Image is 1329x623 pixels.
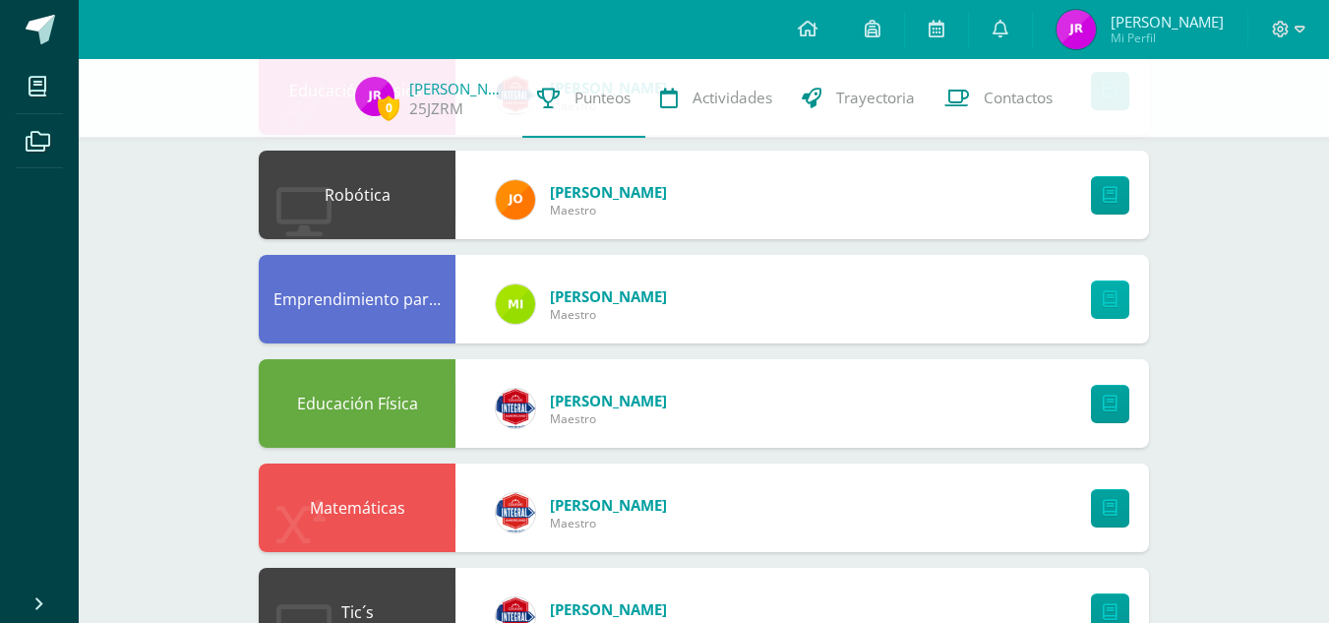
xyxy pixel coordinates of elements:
a: Actividades [645,59,787,138]
span: 0 [378,95,399,120]
img: 8f4af3fe6ec010f2c87a2f17fab5bf8c.png [496,284,535,324]
span: [PERSON_NAME] [550,495,667,515]
div: Robótica [259,151,455,239]
div: Matemáticas [259,464,455,552]
img: 30108eeae6c649a9a82bfbaad6c0d1cb.png [496,180,535,219]
img: e662a9b382d8af80a146c63e83b9426b.png [496,493,535,532]
span: [PERSON_NAME] [550,182,667,202]
img: 805d0fc3735f832b0a145cc0fd8c7d46.png [496,389,535,428]
img: bf813392666370d56e8c5960f427275a.png [355,77,394,116]
div: Educación Física [259,359,455,448]
span: Maestro [550,410,667,427]
span: Maestro [550,306,667,323]
span: [PERSON_NAME] [550,286,667,306]
span: Actividades [693,88,772,108]
span: [PERSON_NAME] [1111,12,1224,31]
span: Maestro [550,202,667,218]
a: Contactos [930,59,1067,138]
a: Trayectoria [787,59,930,138]
span: Mi Perfil [1111,30,1224,46]
a: Punteos [522,59,645,138]
span: Punteos [574,88,631,108]
span: [PERSON_NAME] [550,599,667,619]
a: 25JZRM [409,98,463,119]
span: [PERSON_NAME] [550,391,667,410]
span: Contactos [984,88,1053,108]
img: bf813392666370d56e8c5960f427275a.png [1057,10,1096,49]
span: Trayectoria [836,88,915,108]
div: Emprendimiento para la Productividad [259,255,455,343]
span: Maestro [550,515,667,531]
a: [PERSON_NAME] [409,79,508,98]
